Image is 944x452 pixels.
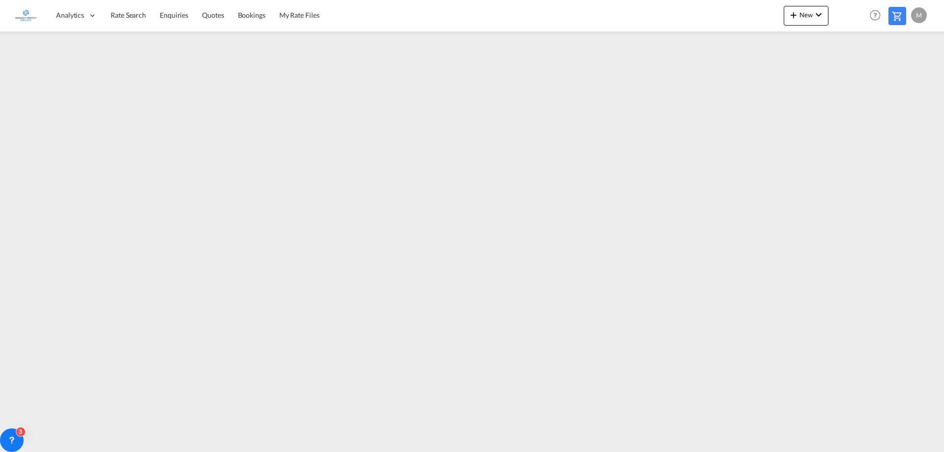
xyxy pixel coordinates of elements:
[111,11,146,19] span: Rate Search
[867,7,888,25] div: Help
[867,7,884,24] span: Help
[911,7,927,23] div: M
[202,11,224,19] span: Quotes
[160,11,188,19] span: Enquiries
[784,6,828,26] button: icon-plus 400-fgNewicon-chevron-down
[56,10,84,20] span: Analytics
[788,9,799,21] md-icon: icon-plus 400-fg
[813,9,825,21] md-icon: icon-chevron-down
[788,11,825,19] span: New
[15,4,37,27] img: 6a2c35f0b7c411ef99d84d375d6e7407.jpg
[279,11,320,19] span: My Rate Files
[238,11,265,19] span: Bookings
